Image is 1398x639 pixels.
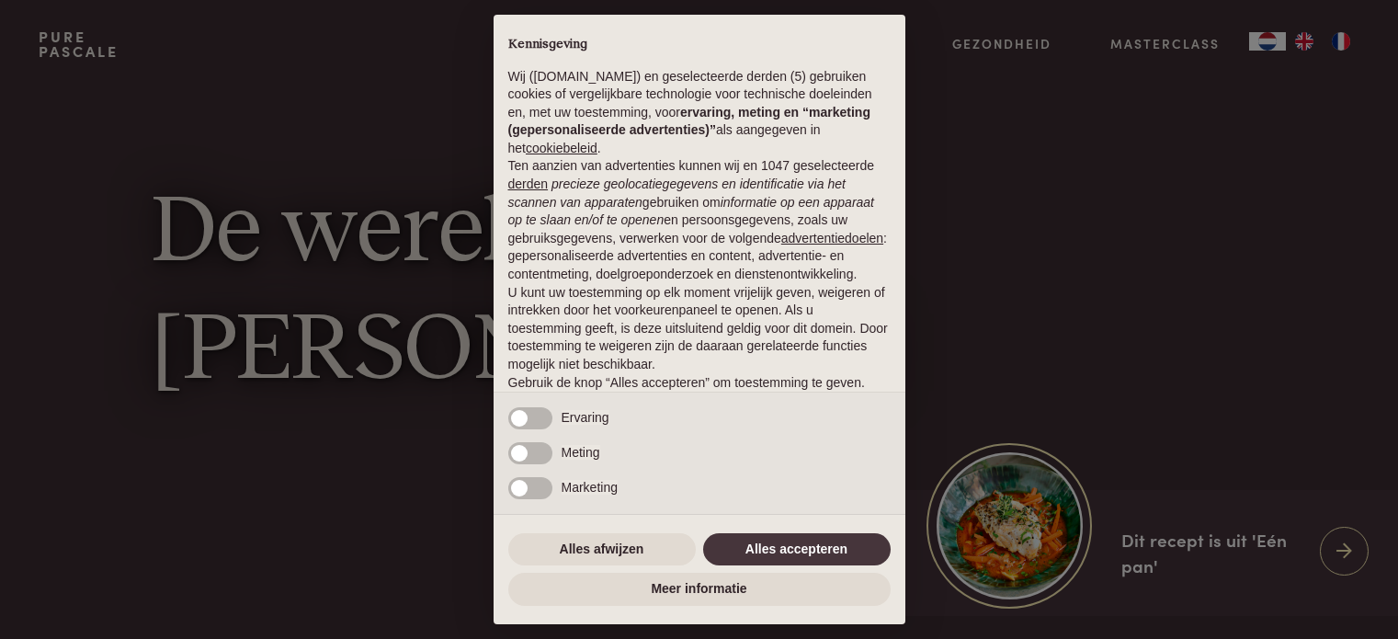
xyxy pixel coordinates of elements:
button: Meer informatie [508,573,891,606]
p: U kunt uw toestemming op elk moment vrijelijk geven, weigeren of intrekken door het voorkeurenpan... [508,284,891,374]
button: advertentiedoelen [781,230,883,248]
span: Meting [562,445,600,460]
h2: Kennisgeving [508,37,891,53]
p: Ten aanzien van advertenties kunnen wij en 1047 geselecteerde gebruiken om en persoonsgegevens, z... [508,157,891,283]
a: cookiebeleid [526,141,597,155]
button: Alles accepteren [703,533,891,566]
em: informatie op een apparaat op te slaan en/of te openen [508,195,875,228]
span: Ervaring [562,410,609,425]
button: Alles afwijzen [508,533,696,566]
button: derden [508,176,549,194]
p: Wij ([DOMAIN_NAME]) en geselecteerde derden (5) gebruiken cookies of vergelijkbare technologie vo... [508,68,891,158]
span: Marketing [562,480,618,495]
p: Gebruik de knop “Alles accepteren” om toestemming te geven. Gebruik de knop “Alles afwijzen” om d... [508,374,891,428]
strong: ervaring, meting en “marketing (gepersonaliseerde advertenties)” [508,105,870,138]
em: precieze geolocatiegegevens en identificatie via het scannen van apparaten [508,177,846,210]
